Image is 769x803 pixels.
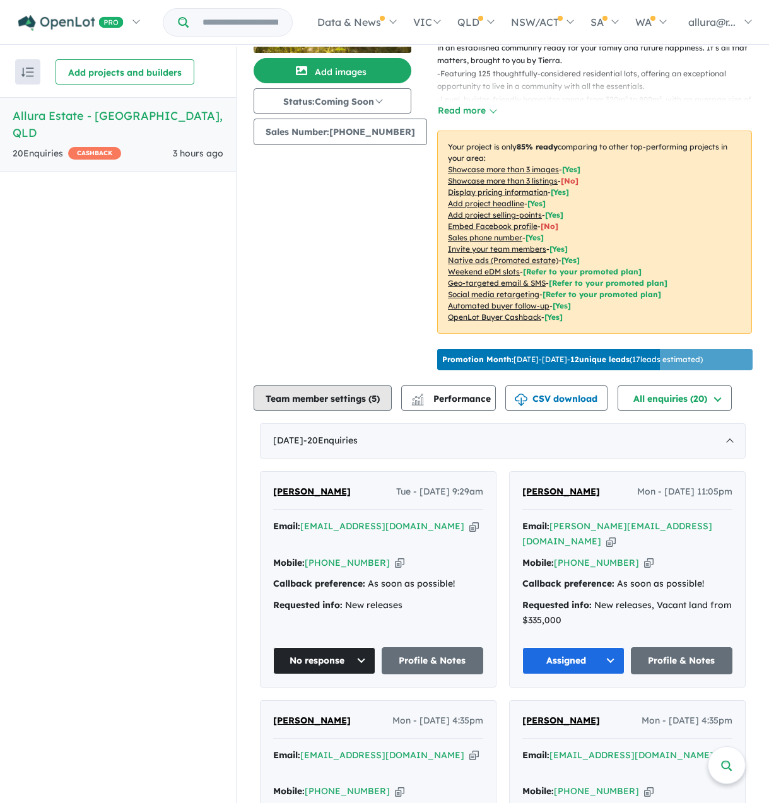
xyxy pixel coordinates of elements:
span: [PERSON_NAME] [273,486,351,497]
button: CSV download [505,385,608,411]
a: [EMAIL_ADDRESS][DOMAIN_NAME] [549,749,713,761]
u: Social media retargeting [448,290,539,299]
span: [ Yes ] [551,187,569,197]
strong: Email: [522,749,549,761]
p: - Featuring 125 thoughtfully-considered residential lots, offering an exceptional opportunity to ... [437,67,762,93]
u: Showcase more than 3 listings [448,176,558,185]
span: [ Yes ] [562,165,580,174]
span: [PERSON_NAME] [273,715,351,726]
strong: Mobile: [273,785,305,797]
span: [PERSON_NAME] [522,715,600,726]
div: [DATE] [260,423,746,459]
button: Copy [644,785,654,798]
a: [PHONE_NUMBER] [305,785,390,797]
span: 5 [372,393,377,404]
strong: Mobile: [273,557,305,568]
u: Native ads (Promoted estate) [448,255,558,265]
a: [PERSON_NAME] [273,713,351,729]
div: As soon as possible! [522,577,732,592]
strong: Callback preference: [522,578,614,589]
p: [DATE] - [DATE] - ( 17 leads estimated) [442,354,703,365]
span: [Yes] [544,312,563,322]
strong: Email: [273,749,300,761]
img: download icon [515,394,527,406]
span: Mon - [DATE] 4:35pm [642,713,732,729]
a: [EMAIL_ADDRESS][DOMAIN_NAME] [300,520,464,532]
button: No response [273,647,375,674]
b: 12 unique leads [570,355,630,364]
a: [PHONE_NUMBER] [305,557,390,568]
strong: Requested info: [522,599,592,611]
strong: Callback preference: [273,578,365,589]
span: Mon - [DATE] 4:35pm [392,713,483,729]
span: [Refer to your promoted plan] [543,290,661,299]
button: Copy [395,785,404,798]
p: - Level, builder-friendly homesites range from 320m² to 800m², with an average size of 440m². [437,93,762,119]
button: Copy [469,749,479,762]
span: Tue - [DATE] 9:29am [396,484,483,500]
button: Copy [644,556,654,570]
img: bar-chart.svg [411,397,424,406]
a: [PERSON_NAME] [273,484,351,500]
button: All enquiries (20) [618,385,732,411]
div: 20 Enquir ies [13,146,121,161]
a: Profile & Notes [382,647,484,674]
span: [ Yes ] [549,244,568,254]
button: Copy [395,556,404,570]
a: [EMAIL_ADDRESS][DOMAIN_NAME] [300,749,464,761]
span: [ Yes ] [527,199,546,208]
button: Assigned [522,647,625,674]
span: CASHBACK [68,147,121,160]
u: Add project headline [448,199,524,208]
u: Sales phone number [448,233,522,242]
strong: Requested info: [273,599,343,611]
span: - 20 Enquir ies [303,435,358,446]
div: New releases [273,598,483,613]
button: Copy [606,535,616,548]
a: [PHONE_NUMBER] [554,785,639,797]
b: Promotion Month: [442,355,514,364]
button: Add projects and builders [56,59,194,85]
a: [PERSON_NAME] [522,713,600,729]
strong: Email: [522,520,549,532]
img: sort.svg [21,67,34,77]
a: [PHONE_NUMBER] [554,557,639,568]
u: Automated buyer follow-up [448,301,549,310]
span: [ No ] [561,176,578,185]
strong: Mobile: [522,785,554,797]
img: Openlot PRO Logo White [18,15,124,31]
img: line-chart.svg [412,394,423,401]
u: Geo-targeted email & SMS [448,278,546,288]
input: Try estate name, suburb, builder or developer [191,9,290,36]
span: allura@r... [688,16,736,28]
button: Add images [254,58,411,83]
span: [ No ] [541,221,558,231]
strong: Email: [273,520,300,532]
h5: Allura Estate - [GEOGRAPHIC_DATA] , QLD [13,107,223,141]
button: Sales Number:[PHONE_NUMBER] [254,119,427,145]
a: Profile & Notes [631,647,733,674]
span: Mon - [DATE] 11:05pm [637,484,732,500]
button: Team member settings (5) [254,385,392,411]
u: Add project selling-points [448,210,542,220]
b: 85 % ready [517,142,558,151]
button: Copy [469,520,479,533]
p: Your project is only comparing to other top-performing projects in your area: - - - - - - - - - -... [437,131,752,334]
span: [PERSON_NAME] [522,486,600,497]
p: - Allura brings together affordable, builder-friendly homesites and modern must-haves in an estab... [437,29,762,67]
a: [PERSON_NAME] [522,484,600,500]
span: [Refer to your promoted plan] [549,278,667,288]
u: Invite your team members [448,244,546,254]
u: Showcase more than 3 images [448,165,559,174]
div: As soon as possible! [273,577,483,592]
button: Status:Coming Soon [254,88,411,114]
div: New releases, Vacant land from $335,000 [522,598,732,628]
u: OpenLot Buyer Cashback [448,312,541,322]
span: Performance [413,393,491,404]
span: [Yes] [553,301,571,310]
u: Embed Facebook profile [448,221,537,231]
u: Display pricing information [448,187,548,197]
span: 3 hours ago [173,148,223,159]
button: Performance [401,385,496,411]
span: [Yes] [561,255,580,265]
